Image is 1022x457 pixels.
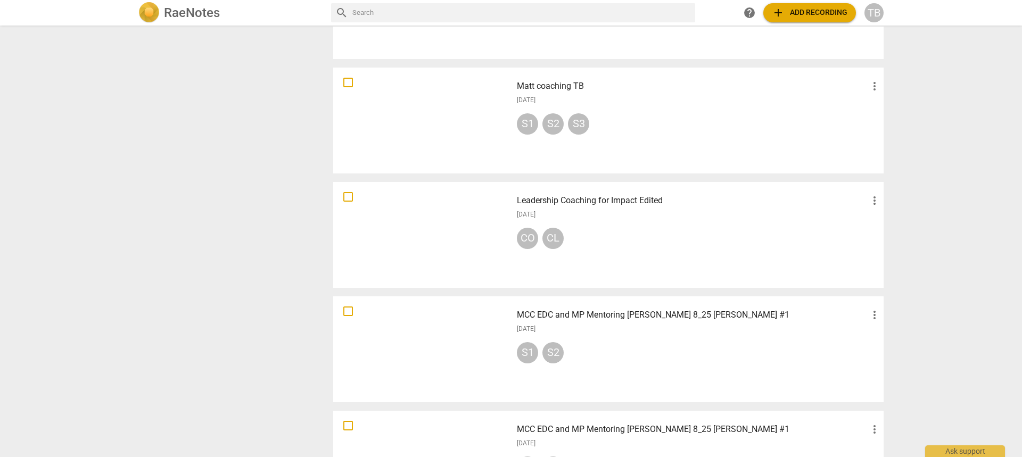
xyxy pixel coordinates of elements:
[542,342,564,363] div: S2
[337,71,880,170] a: Matt coaching TB[DATE]S1S2S3
[568,113,589,135] div: S3
[772,6,785,19] span: add
[542,113,564,135] div: S2
[517,325,535,334] span: [DATE]
[335,6,348,19] span: search
[138,2,323,23] a: LogoRaeNotes
[517,309,868,321] h3: MCC EDC and MP Mentoring Talana 8_25 Josh #1
[772,6,847,19] span: Add recording
[864,3,884,22] button: TB
[517,113,538,135] div: S1
[542,228,564,249] div: CL
[868,423,881,436] span: more_vert
[337,300,880,398] a: MCC EDC and MP Mentoring [PERSON_NAME] 8_25 [PERSON_NAME] #1[DATE]S1S2
[868,80,881,93] span: more_vert
[517,194,868,207] h3: Leadership Coaching for Impact Edited
[868,194,881,207] span: more_vert
[138,2,160,23] img: Logo
[740,3,759,22] a: Help
[517,342,538,363] div: S1
[352,4,691,21] input: Search
[925,445,1005,457] div: Ask support
[517,423,868,436] h3: MCC EDC and MP Mentoring Talana 8_25 Arvind #1
[743,6,756,19] span: help
[164,5,220,20] h2: RaeNotes
[517,96,535,105] span: [DATE]
[517,80,868,93] h3: Matt coaching TB
[517,228,538,249] div: CO
[763,3,856,22] button: Upload
[337,186,880,284] a: Leadership Coaching for Impact Edited[DATE]COCL
[868,309,881,321] span: more_vert
[517,210,535,219] span: [DATE]
[517,439,535,448] span: [DATE]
